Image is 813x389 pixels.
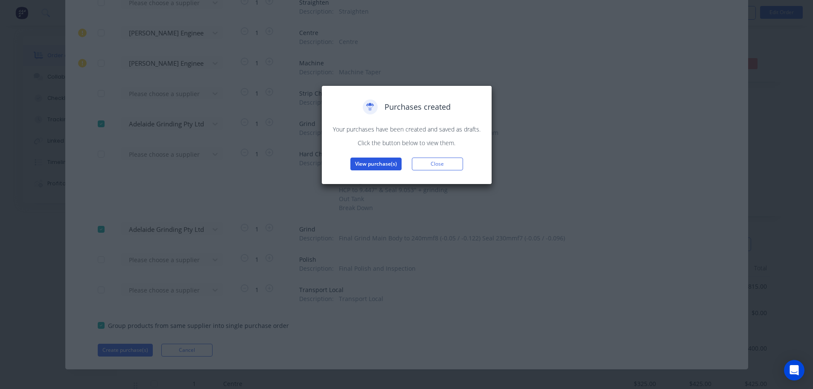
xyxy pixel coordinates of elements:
p: Your purchases have been created and saved as drafts. [330,125,483,134]
p: Click the button below to view them. [330,138,483,147]
button: Close [412,158,463,170]
div: Open Intercom Messenger [784,360,804,380]
span: Purchases created [385,101,451,113]
button: View purchase(s) [350,158,402,170]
